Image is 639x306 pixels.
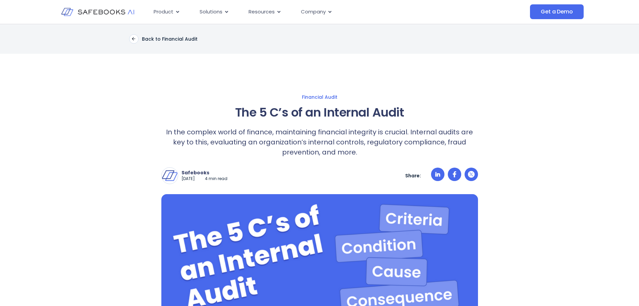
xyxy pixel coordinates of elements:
[148,5,463,18] nav: Menu
[530,4,583,19] a: Get a Demo
[249,8,275,16] span: Resources
[205,176,227,182] p: 4 min read
[181,170,227,176] p: Safebooks
[162,168,178,184] img: Safebooks
[181,176,195,182] p: [DATE]
[405,173,421,179] p: Share:
[541,8,573,15] span: Get a Demo
[129,34,198,44] a: Back to Financial Audit
[161,127,478,157] p: In the complex world of finance, maintaining financial integrity is crucial. Internal audits are ...
[142,36,198,42] p: Back to Financial Audit
[154,8,173,16] span: Product
[148,5,463,18] div: Menu Toggle
[96,94,544,100] a: Financial Audit
[161,103,478,122] h1: The 5 C’s of an Internal Audit
[200,8,222,16] span: Solutions
[301,8,326,16] span: Company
